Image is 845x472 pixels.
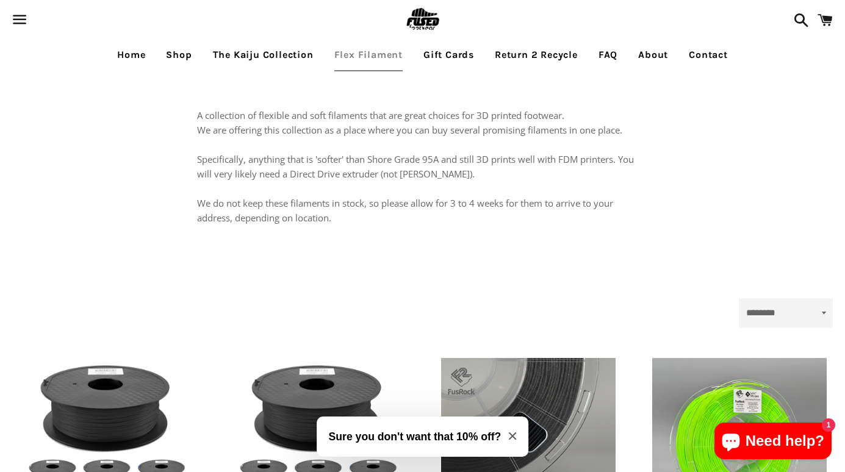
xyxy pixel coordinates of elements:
[486,40,587,70] a: Return 2 Recycle
[711,423,835,462] inbox-online-store-chat: Shopify online store chat
[325,40,412,70] a: Flex Filament
[629,40,677,70] a: About
[680,40,737,70] a: Contact
[589,40,627,70] a: FAQ
[157,40,201,70] a: Shop
[414,40,483,70] a: Gift Cards
[108,40,154,70] a: Home
[197,108,649,225] p: A collection of flexible and soft filaments that are great choices for 3D printed footwear. We ar...
[204,40,323,70] a: The Kaiju Collection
